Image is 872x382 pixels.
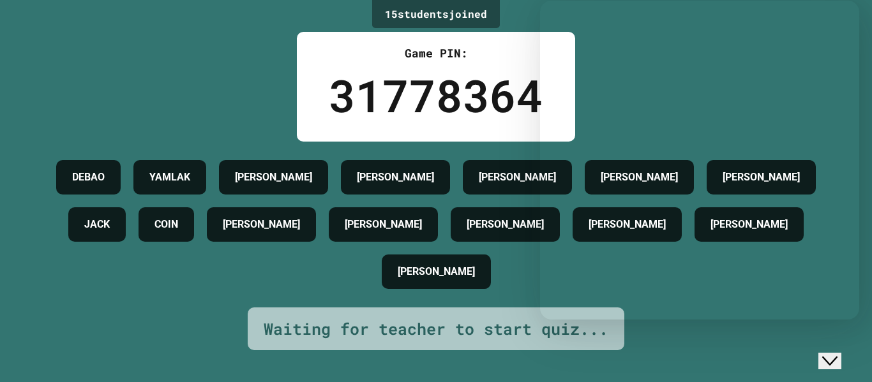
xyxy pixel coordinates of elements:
[72,170,105,185] h4: DEBAO
[540,334,859,363] iframe: chat widget
[149,170,190,185] h4: YAMLAK
[264,317,608,341] div: Waiting for teacher to start quiz...
[235,170,312,185] h4: [PERSON_NAME]
[154,217,178,232] h4: COIN
[540,1,859,320] iframe: chat widget
[479,170,556,185] h4: [PERSON_NAME]
[398,264,475,279] h4: [PERSON_NAME]
[345,217,422,232] h4: [PERSON_NAME]
[818,331,859,369] iframe: chat widget
[329,45,543,62] div: Game PIN:
[223,217,300,232] h4: [PERSON_NAME]
[84,217,110,232] h4: JACK
[329,62,543,129] div: 31778364
[357,170,434,185] h4: [PERSON_NAME]
[467,217,544,232] h4: [PERSON_NAME]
